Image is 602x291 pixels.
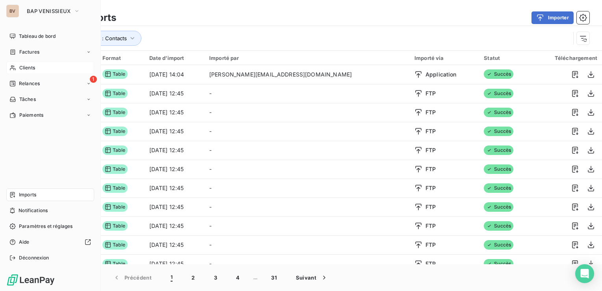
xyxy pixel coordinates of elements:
[204,103,410,122] td: -
[145,103,204,122] td: [DATE] 12:45
[145,122,204,141] td: [DATE] 12:45
[204,179,410,198] td: -
[204,216,410,235] td: -
[102,69,128,79] span: Table
[19,223,72,230] span: Paramètres et réglages
[145,235,204,254] td: [DATE] 12:45
[171,274,173,282] span: 1
[414,55,474,61] div: Importé via
[425,127,436,135] span: FTP
[19,64,35,71] span: Clients
[484,55,527,61] div: Statut
[204,160,410,179] td: -
[425,203,436,211] span: FTP
[484,240,513,250] span: Succès
[102,145,128,155] span: Table
[204,141,410,160] td: -
[19,239,30,246] span: Aide
[19,254,49,261] span: Déconnexion
[102,183,128,193] span: Table
[204,65,410,84] td: [PERSON_NAME][EMAIL_ADDRESS][DOMAIN_NAME]
[204,269,227,286] button: 3
[102,259,128,269] span: Table
[531,11,574,24] button: Importer
[484,108,513,117] span: Succès
[102,89,128,98] span: Table
[19,33,56,40] span: Tableau de bord
[484,164,513,174] span: Succès
[425,108,436,116] span: FTP
[90,76,97,83] span: 1
[425,260,436,268] span: FTP
[484,259,513,269] span: Succès
[19,48,39,56] span: Factures
[484,202,513,212] span: Succès
[102,127,128,136] span: Table
[484,127,513,136] span: Succès
[149,55,200,61] div: Date d’import
[204,198,410,216] td: -
[145,179,204,198] td: [DATE] 12:45
[19,80,40,87] span: Relances
[102,55,139,61] div: Format
[204,122,410,141] td: -
[182,269,204,286] button: 2
[102,221,128,231] span: Table
[204,254,410,273] td: -
[103,269,161,286] button: Précédent
[425,222,436,230] span: FTP
[102,240,128,250] span: Table
[19,112,43,119] span: Paiements
[19,207,48,214] span: Notifications
[6,5,19,17] div: BV
[145,198,204,216] td: [DATE] 12:45
[286,269,338,286] button: Suivant
[575,264,594,283] div: Open Intercom Messenger
[484,69,513,79] span: Succès
[102,202,128,212] span: Table
[227,269,249,286] button: 4
[145,254,204,273] td: [DATE] 12:45
[145,216,204,235] td: [DATE] 12:45
[537,55,597,61] div: Téléchargement
[209,55,405,61] div: Importé par
[145,141,204,160] td: [DATE] 12:45
[145,65,204,84] td: [DATE] 14:04
[262,269,286,286] button: 31
[425,90,436,97] span: FTP
[19,191,36,198] span: Imports
[19,96,36,103] span: Tâches
[204,235,410,254] td: -
[484,89,513,98] span: Succès
[425,184,436,192] span: FTP
[145,84,204,103] td: [DATE] 12:45
[484,145,513,155] span: Succès
[204,84,410,103] td: -
[6,236,94,248] a: Aide
[102,164,128,174] span: Table
[6,274,55,286] img: Logo LeanPay
[484,221,513,231] span: Succès
[27,8,71,14] span: BAP VENISSIEUX
[425,71,457,78] span: Application
[425,241,436,249] span: FTP
[484,183,513,193] span: Succès
[249,271,262,284] span: …
[161,269,182,286] button: 1
[425,146,436,154] span: FTP
[102,108,128,117] span: Table
[425,165,436,173] span: FTP
[145,160,204,179] td: [DATE] 12:45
